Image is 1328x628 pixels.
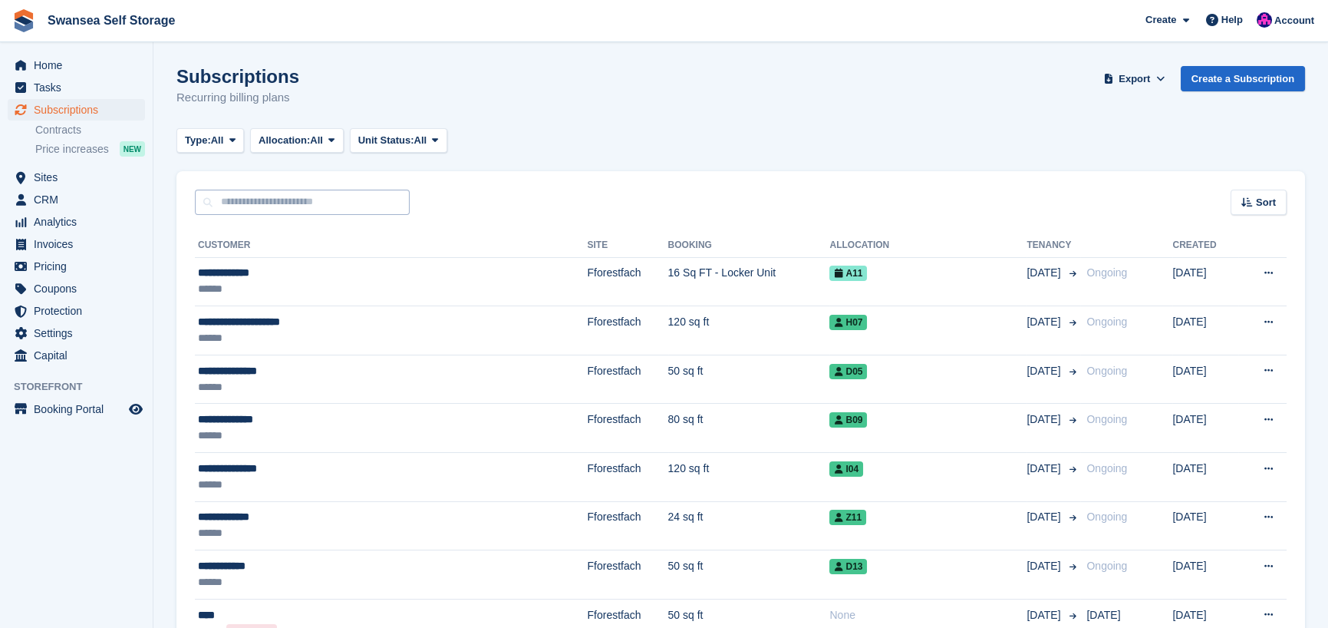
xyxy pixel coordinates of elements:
td: 50 sq ft [668,355,830,404]
td: [DATE] [1172,306,1238,355]
span: H07 [829,315,867,330]
span: Ongoing [1086,266,1127,279]
button: Allocation: All [250,128,344,154]
span: Capital [34,345,126,366]
a: menu [8,322,145,344]
span: Sites [34,167,126,188]
span: Export [1119,71,1150,87]
span: Unit Status: [358,133,414,148]
th: Site [587,233,667,258]
td: [DATE] [1172,355,1238,404]
span: D13 [829,559,867,574]
span: Invoices [34,233,126,255]
a: menu [8,77,145,98]
span: Account [1274,13,1314,28]
span: CRM [34,189,126,210]
a: menu [8,55,145,76]
span: Create [1145,12,1176,28]
a: Swansea Self Storage [41,8,181,33]
span: Pricing [34,256,126,277]
td: [DATE] [1172,404,1238,453]
span: All [414,133,427,148]
span: Booking Portal [34,398,126,420]
span: B09 [829,412,867,428]
img: Donna Davies [1257,12,1272,28]
a: menu [8,398,145,420]
td: [DATE] [1172,257,1238,306]
a: Price increases NEW [35,140,145,157]
td: 16 Sq FT - Locker Unit [668,257,830,306]
span: Home [34,55,126,76]
span: Ongoing [1086,365,1127,377]
span: Ongoing [1086,462,1127,474]
td: 24 sq ft [668,501,830,550]
span: Ongoing [1086,413,1127,425]
div: NEW [120,141,145,157]
span: [DATE] [1026,412,1063,428]
a: menu [8,233,145,255]
td: [DATE] [1172,453,1238,502]
span: Type: [185,133,211,148]
span: [DATE] [1026,461,1063,477]
span: I04 [829,461,863,477]
td: Fforestfach [587,355,667,404]
td: Fforestfach [587,306,667,355]
span: Tasks [34,77,126,98]
th: Allocation [829,233,1026,258]
span: Z11 [829,510,866,525]
span: Storefront [14,379,153,395]
button: Type: All [176,128,244,154]
span: Price increases [35,142,109,157]
span: [DATE] [1026,558,1063,574]
span: Help [1221,12,1243,28]
span: A11 [829,266,867,281]
span: Allocation: [259,133,310,148]
span: Subscriptions [34,99,126,121]
span: [DATE] [1026,265,1063,281]
span: Analytics [34,211,126,233]
td: 120 sq ft [668,453,830,502]
th: Tenancy [1026,233,1080,258]
a: menu [8,189,145,210]
td: 120 sq ft [668,306,830,355]
span: D05 [829,364,867,379]
span: Coupons [34,278,126,299]
span: [DATE] [1026,314,1063,330]
span: Ongoing [1086,560,1127,572]
p: Recurring billing plans [176,89,299,107]
td: [DATE] [1172,550,1238,600]
a: menu [8,211,145,233]
a: Preview store [127,400,145,418]
td: Fforestfach [587,501,667,550]
a: menu [8,300,145,322]
button: Unit Status: All [350,128,447,154]
a: menu [8,167,145,188]
a: Create a Subscription [1181,66,1305,91]
h1: Subscriptions [176,66,299,87]
td: 50 sq ft [668,550,830,600]
span: [DATE] [1026,363,1063,379]
a: menu [8,345,145,366]
span: All [211,133,224,148]
span: Settings [34,322,126,344]
td: 80 sq ft [668,404,830,453]
td: Fforestfach [587,404,667,453]
td: [DATE] [1172,501,1238,550]
th: Created [1172,233,1238,258]
span: Ongoing [1086,511,1127,523]
span: Ongoing [1086,316,1127,328]
span: Sort [1256,195,1276,210]
span: All [310,133,323,148]
div: None [829,607,1026,623]
a: Contracts [35,123,145,137]
button: Export [1101,66,1168,91]
td: Fforestfach [587,257,667,306]
th: Customer [195,233,587,258]
td: Fforestfach [587,453,667,502]
img: stora-icon-8386f47178a22dfd0bd8f6a31ec36ba5ce8667c1dd55bd0f319d3a0aa187defe.svg [12,9,35,32]
span: [DATE] [1026,607,1063,623]
a: menu [8,256,145,277]
a: menu [8,99,145,121]
a: menu [8,278,145,299]
span: [DATE] [1026,509,1063,525]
